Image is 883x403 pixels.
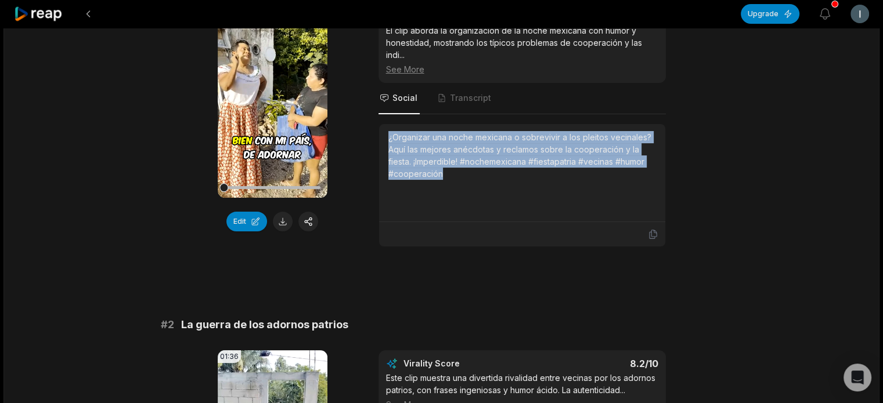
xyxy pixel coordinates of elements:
span: Transcript [450,92,491,104]
video: Your browser does not support mp4 format. [218,3,327,198]
button: Upgrade [741,4,799,24]
div: See More [386,63,658,75]
div: 8.2 /10 [534,358,658,369]
nav: Tabs [379,83,666,114]
span: La guerra de los adornos patrios [181,317,348,333]
div: ¿Organizar una noche mexicana o sobrevivir a los pleitos vecinales? Aquí las mejores anécdotas y ... [388,131,656,180]
button: Edit [226,212,267,231]
span: # 2 [161,317,174,333]
div: Virality Score [403,358,528,369]
div: Open Intercom Messenger [844,364,871,391]
span: Social [392,92,417,104]
div: El clip aborda la organización de la noche mexicana con humor y honestidad, mostrando los típicos... [386,24,658,75]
